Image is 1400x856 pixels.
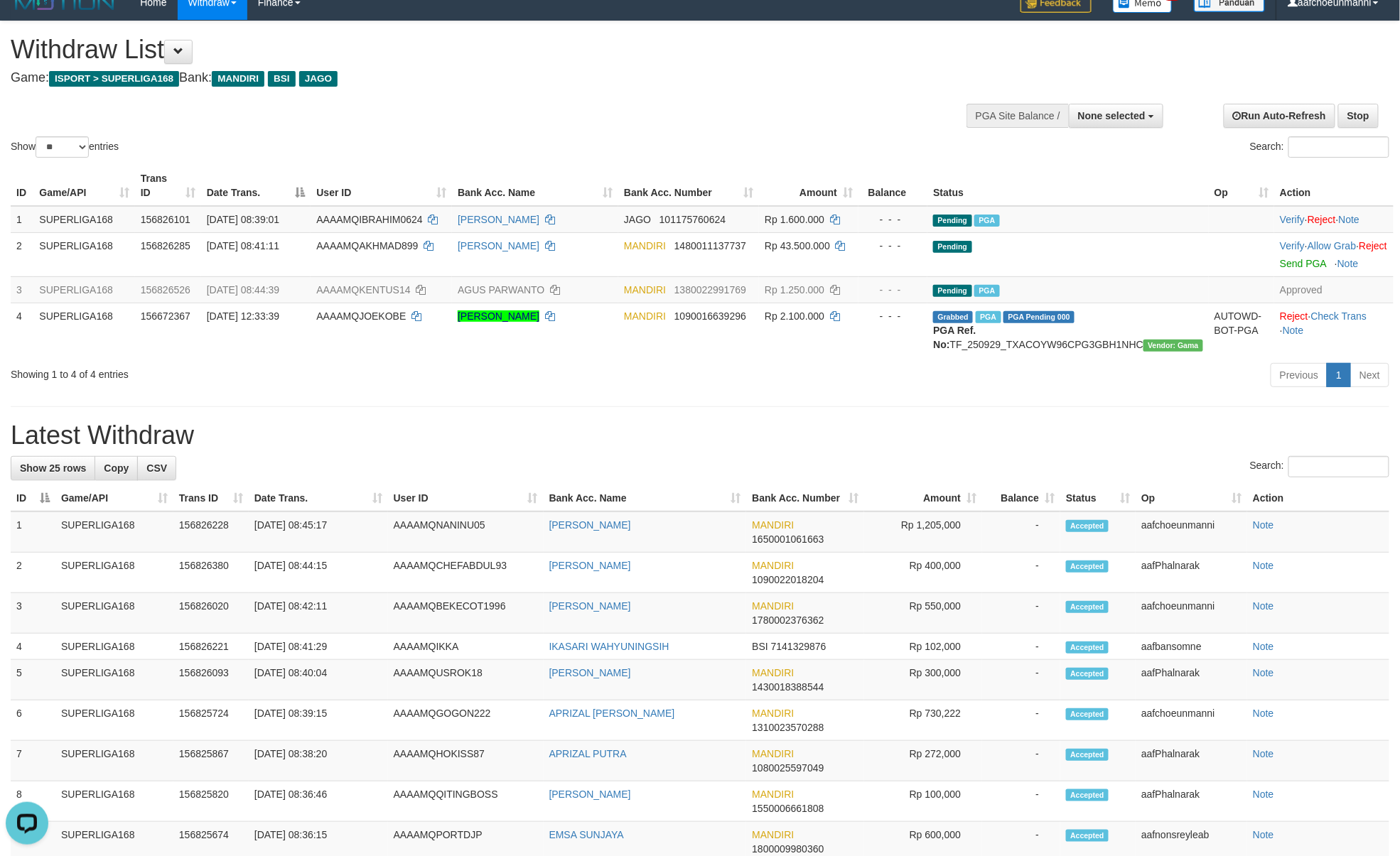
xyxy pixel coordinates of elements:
td: aafbansomne [1136,634,1247,660]
td: Rp 100,000 [864,781,982,822]
td: 2 [11,553,55,593]
td: SUPERLIGA168 [55,781,173,822]
a: [PERSON_NAME] [458,240,539,251]
span: AAAAMQIBRAHIM0624 [316,214,422,225]
span: MANDIRI [752,708,794,719]
label: Search: [1250,136,1389,158]
th: Action [1247,485,1389,511]
button: Open LiveChat chat widget [6,6,48,48]
a: Reject [1308,214,1336,225]
a: Note [1253,708,1274,719]
td: SUPERLIGA168 [55,660,173,700]
h1: Latest Withdraw [11,421,1389,450]
th: Amount: activate to sort column ascending [759,166,858,206]
td: [DATE] 08:38:20 [249,741,388,781]
span: BSI [268,71,296,87]
span: Copy 1800009980360 to clipboard [752,843,824,855]
a: [PERSON_NAME] [549,667,631,678]
input: Search: [1288,136,1389,158]
a: [PERSON_NAME] [458,214,539,225]
span: 156826526 [141,284,190,296]
th: Trans ID: activate to sort column ascending [173,485,249,511]
span: JAGO [299,71,338,87]
td: AAAAMQCHEFABDUL93 [388,553,544,593]
a: APRIZAL [PERSON_NAME] [549,708,675,719]
span: Copy 1310023570288 to clipboard [752,722,824,733]
span: 156672367 [141,310,190,322]
a: Note [1253,789,1274,800]
th: Bank Acc. Name: activate to sort column ascending [452,166,618,206]
th: Trans ID: activate to sort column ascending [135,166,201,206]
td: 4 [11,634,55,660]
th: Op: activate to sort column ascending [1209,166,1274,206]
td: [DATE] 08:36:46 [249,781,388,822]
span: Accepted [1066,560,1109,573]
a: Copy [95,456,138,480]
span: Accepted [1066,749,1109,761]
a: [PERSON_NAME] [549,560,631,571]
td: SUPERLIGA168 [33,232,134,276]
th: ID [11,166,33,206]
td: [DATE] 08:45:17 [249,511,388,553]
td: aafchoeunmanni [1136,511,1247,553]
td: aafPhalnarak [1136,741,1247,781]
span: Pending [933,285,971,297]
span: Copy 1380022991769 to clipboard [674,284,746,296]
td: · · [1274,303,1394,357]
a: Note [1337,258,1359,269]
td: - [982,553,1060,593]
td: Rp 1,205,000 [864,511,982,553]
td: SUPERLIGA168 [55,741,173,781]
span: Rp 2.100.000 [765,310,824,322]
td: AAAAMQNANINU05 [388,511,544,553]
h1: Withdraw List [11,36,919,64]
span: Accepted [1066,708,1109,720]
span: MANDIRI [752,600,794,612]
td: aafPhalnarak [1136,553,1247,593]
span: Copy 1550006661808 to clipboard [752,803,824,814]
td: AAAAMQQITINGBOSS [388,781,544,822]
td: Rp 550,000 [864,593,982,634]
td: 156826020 [173,593,249,634]
h4: Game: Bank: [11,71,919,85]
td: [DATE] 08:39:15 [249,700,388,741]
th: Amount: activate to sort column ascending [864,485,982,511]
td: aafPhalnarak [1136,660,1247,700]
a: Reject [1359,240,1387,251]
span: [DATE] 08:41:11 [207,240,279,251]
td: 156826221 [173,634,249,660]
span: MANDIRI [752,667,794,678]
a: Next [1350,363,1389,387]
td: SUPERLIGA168 [33,206,134,233]
span: [DATE] 08:44:39 [207,284,279,296]
span: 156826285 [141,240,190,251]
td: 156825867 [173,741,249,781]
a: Note [1253,519,1274,531]
td: SUPERLIGA168 [55,593,173,634]
a: [PERSON_NAME] [458,310,539,322]
a: Note [1339,214,1360,225]
td: [DATE] 08:42:11 [249,593,388,634]
td: SUPERLIGA168 [55,634,173,660]
td: aafchoeunmanni [1136,700,1247,741]
td: SUPERLIGA168 [55,511,173,553]
a: Note [1253,829,1274,840]
span: Accepted [1066,520,1109,532]
th: ID: activate to sort column descending [11,485,55,511]
th: Date Trans.: activate to sort column ascending [249,485,388,511]
td: - [982,660,1060,700]
a: [PERSON_NAME] [549,519,631,531]
td: - [982,700,1060,741]
td: - [982,511,1060,553]
span: · [1308,240,1359,251]
span: Accepted [1066,668,1109,680]
span: Grabbed [933,311,973,323]
th: Status [927,166,1208,206]
th: Status: activate to sort column ascending [1060,485,1136,511]
td: - [982,634,1060,660]
a: 1 [1327,363,1351,387]
span: Copy 1090016639296 to clipboard [674,310,746,322]
td: aafPhalnarak [1136,781,1247,822]
span: AAAAMQKENTUS14 [316,284,410,296]
td: Rp 102,000 [864,634,982,660]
